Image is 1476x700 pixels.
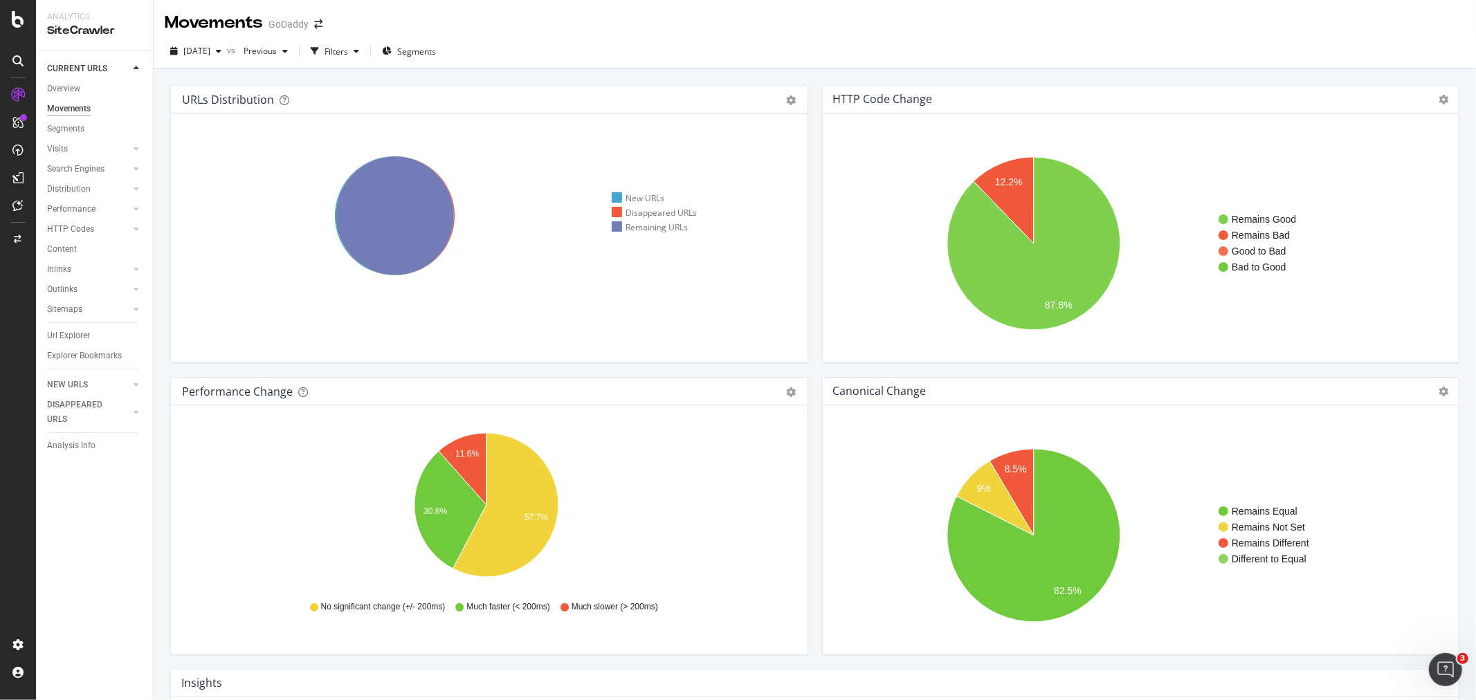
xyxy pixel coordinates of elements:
[466,601,549,613] span: Much faster (< 200ms)
[183,45,210,57] span: 2025 Oct. 5th
[268,17,309,31] div: GoDaddy
[47,182,91,196] div: Distribution
[47,329,90,343] div: Url Explorer
[1232,261,1286,273] text: Bad to Good
[1439,95,1448,104] i: Options
[47,329,143,343] a: Url Explorer
[47,378,129,392] a: NEW URLS
[165,11,263,35] div: Movements
[1457,653,1468,664] span: 3
[47,349,143,363] a: Explorer Bookmarks
[1232,230,1290,241] text: Remains Bad
[47,142,129,156] a: Visits
[1232,246,1286,257] text: Good to Bad
[47,222,129,237] a: HTTP Codes
[47,262,129,277] a: Inlinks
[1232,506,1297,517] text: Remains Equal
[314,19,322,29] div: arrow-right-arrow-left
[47,102,91,116] div: Movements
[47,302,82,317] div: Sitemaps
[787,387,796,397] div: gear
[834,427,1442,643] svg: A chart.
[612,221,688,233] div: Remaining URLs
[834,136,1442,351] svg: A chart.
[47,182,129,196] a: Distribution
[1232,537,1309,549] text: Remains Different
[47,242,143,257] a: Content
[47,82,143,96] a: Overview
[47,398,129,427] a: DISAPPEARED URLS
[47,102,143,116] a: Movements
[833,382,927,400] h4: Canonical Change
[1232,553,1306,564] text: Different to Equal
[47,302,129,317] a: Sitemaps
[47,439,143,453] a: Analysis Info
[182,385,293,398] div: Performance Change
[47,23,142,39] div: SiteCrawler
[181,674,222,692] h4: Insights
[1004,464,1026,475] text: 8.5%
[47,122,84,136] div: Segments
[994,176,1022,187] text: 12.2%
[1232,214,1296,225] text: Remains Good
[1232,522,1305,533] text: Remains Not Set
[238,40,293,62] button: Previous
[47,62,129,76] a: CURRENT URLS
[47,349,122,363] div: Explorer Bookmarks
[1054,585,1082,596] text: 82.5%
[305,40,365,62] button: Filters
[47,202,129,217] a: Performance
[1429,653,1462,686] iframe: Intercom live chat
[376,40,441,62] button: Segments
[182,427,790,588] svg: A chart.
[47,398,117,427] div: DISAPPEARED URLS
[47,122,143,136] a: Segments
[47,222,94,237] div: HTTP Codes
[325,46,348,57] div: Filters
[525,513,548,522] text: 57.7%
[47,439,95,453] div: Analysis Info
[47,62,107,76] div: CURRENT URLS
[612,192,664,204] div: New URLs
[455,449,479,459] text: 11.6%
[976,483,990,495] text: 9%
[321,601,446,613] span: No significant change (+/- 200ms)
[47,262,71,277] div: Inlinks
[423,506,447,516] text: 30.8%
[572,601,658,613] span: Much slower (> 200ms)
[165,40,227,62] button: [DATE]
[397,46,436,57] span: Segments
[47,82,80,96] div: Overview
[47,282,78,297] div: Outlinks
[47,282,129,297] a: Outlinks
[47,162,129,176] a: Search Engines
[47,11,142,23] div: Analytics
[47,242,77,257] div: Content
[787,95,796,105] div: gear
[47,202,95,217] div: Performance
[47,142,68,156] div: Visits
[833,90,933,109] h4: HTTP Code Change
[227,44,238,56] span: vs
[47,378,88,392] div: NEW URLS
[47,162,104,176] div: Search Engines
[182,93,274,107] div: URLs Distribution
[1439,387,1448,396] i: Options
[612,207,697,219] div: Disappeared URLs
[238,45,277,57] span: Previous
[1044,300,1072,311] text: 87.8%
